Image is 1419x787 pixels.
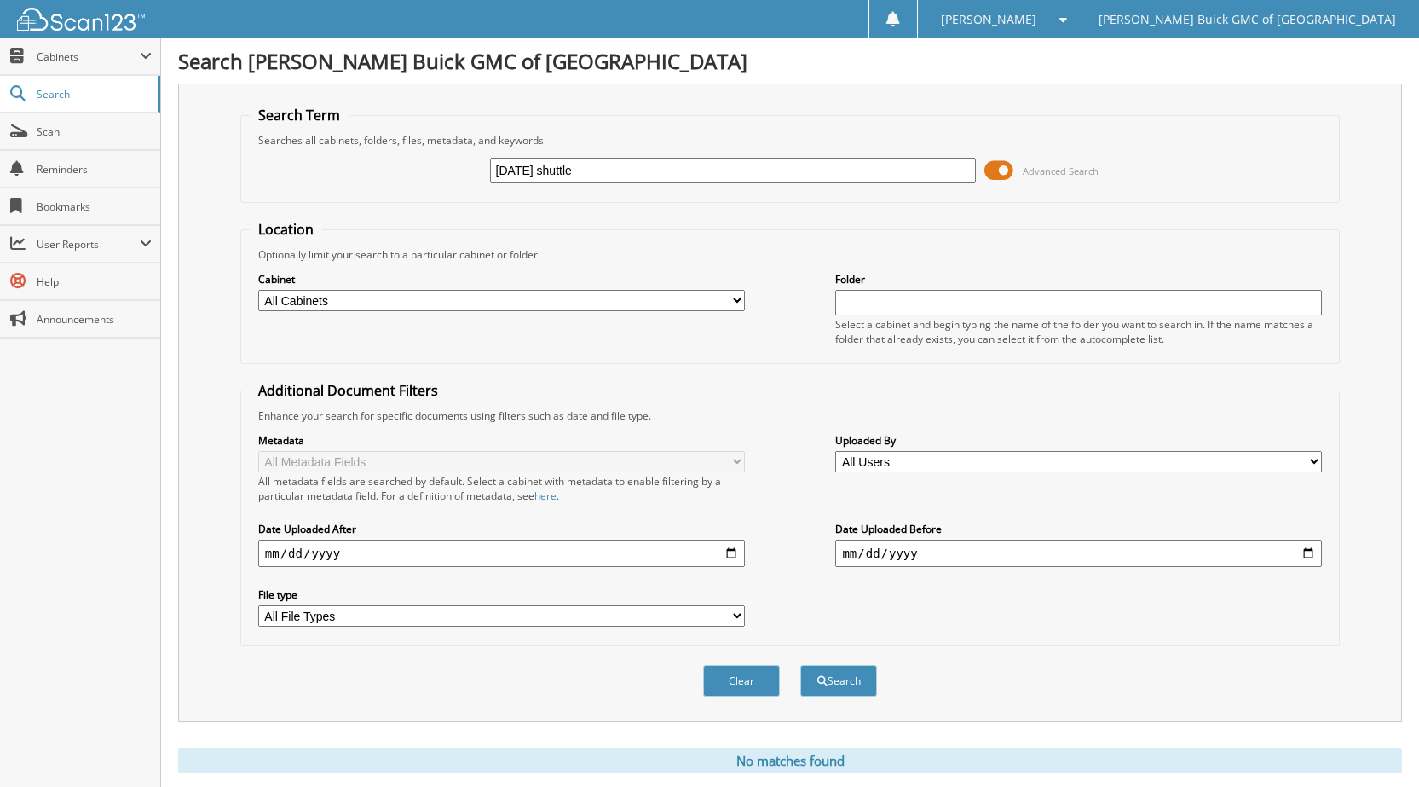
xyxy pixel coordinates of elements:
[37,200,152,214] span: Bookmarks
[178,47,1402,75] h1: Search [PERSON_NAME] Buick GMC of [GEOGRAPHIC_DATA]
[258,433,745,448] label: Metadata
[258,522,745,536] label: Date Uploaded After
[258,540,745,567] input: start
[37,124,152,139] span: Scan
[835,540,1322,567] input: end
[17,8,145,31] img: scan123-logo-white.svg
[250,220,322,239] legend: Location
[37,275,152,289] span: Help
[258,272,745,286] label: Cabinet
[250,106,349,124] legend: Search Term
[1099,14,1396,25] span: [PERSON_NAME] Buick GMC of [GEOGRAPHIC_DATA]
[1023,165,1099,177] span: Advanced Search
[37,162,152,176] span: Reminders
[37,312,152,327] span: Announcements
[37,49,140,64] span: Cabinets
[37,237,140,252] span: User Reports
[835,522,1322,536] label: Date Uploaded Before
[258,587,745,602] label: File type
[178,748,1402,773] div: No matches found
[703,665,780,697] button: Clear
[250,133,1330,148] div: Searches all cabinets, folders, files, metadata, and keywords
[800,665,877,697] button: Search
[835,272,1322,286] label: Folder
[258,474,745,503] div: All metadata fields are searched by default. Select a cabinet with metadata to enable filtering b...
[250,247,1330,262] div: Optionally limit your search to a particular cabinet or folder
[250,408,1330,423] div: Enhance your search for specific documents using filters such as date and file type.
[941,14,1036,25] span: [PERSON_NAME]
[37,87,149,101] span: Search
[835,317,1322,346] div: Select a cabinet and begin typing the name of the folder you want to search in. If the name match...
[534,489,557,503] a: here
[250,381,447,400] legend: Additional Document Filters
[835,433,1322,448] label: Uploaded By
